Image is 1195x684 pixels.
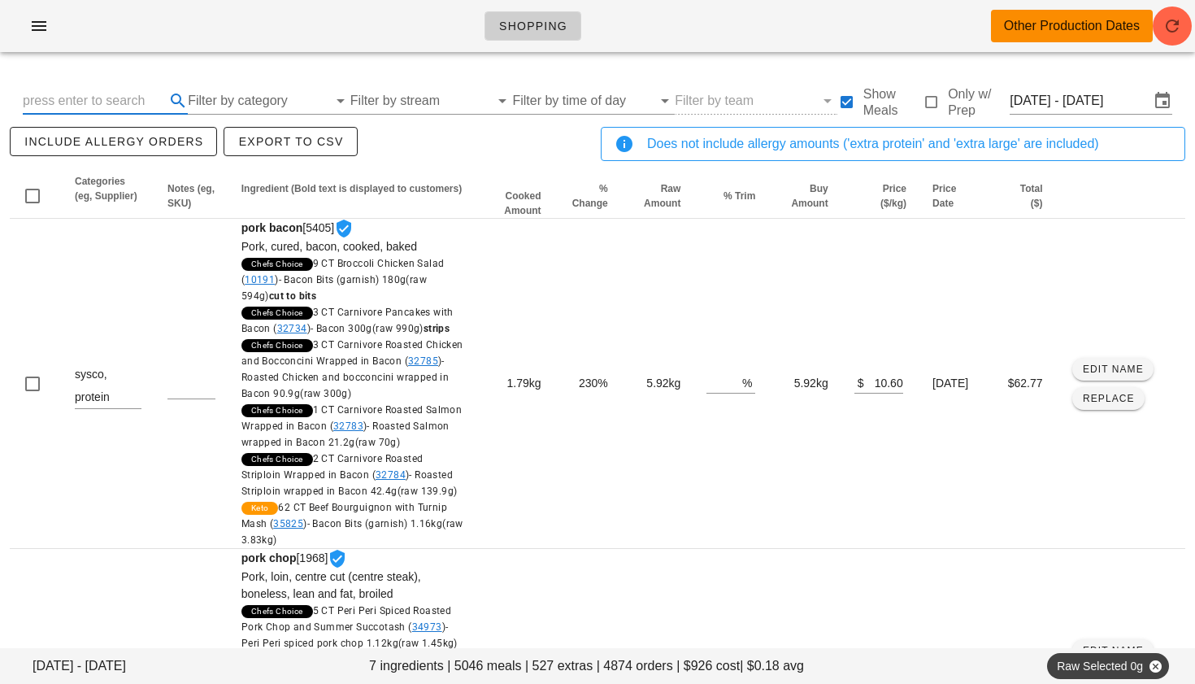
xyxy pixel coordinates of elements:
th: Price Date: Not sorted. Activate to sort ascending. [919,174,986,219]
span: Categories (eg, Supplier) [75,176,137,202]
a: 32785 [408,355,438,367]
span: Edit Name [1082,645,1144,656]
span: Price ($/kg) [880,183,906,209]
span: (raw 1.45kg) [398,638,458,649]
span: 62 CT Beef Bourguignon with Turnip Mash ( ) [241,502,463,546]
span: 1 CT Carnivore Roasted Salmon Wrapped in Bacon ( ) [241,404,462,448]
th: Total ($): Not sorted. Activate to sort ascending. [986,174,1055,219]
span: include allergy orders [24,135,203,148]
td: 5.92kg [621,219,694,549]
span: - Bacon Bits (garnish) 180g [241,274,427,302]
div: Filter by stream [350,88,513,114]
th: Cooked Amount: Not sorted. Activate to sort ascending. [478,174,554,219]
div: Does not include allergy amounts ('extra protein' and 'extra large' are included) [647,134,1171,154]
label: Only w/ Prep [948,86,1010,119]
span: Keto [251,502,269,515]
span: 230% [579,377,608,390]
span: Replace [1082,393,1135,404]
span: 3 CT Carnivore Roasted Chicken and Bocconcini Wrapped in Bacon ( ) [241,339,463,399]
input: press enter to search [23,88,162,114]
th: Categories (eg, Supplier): Not sorted. Activate to sort ascending. [62,174,154,219]
span: % Change [572,183,608,209]
th: Raw Amount: Not sorted. Activate to sort ascending. [621,174,694,219]
span: (raw 300g) [300,388,351,399]
a: 32783 [333,420,363,432]
span: Ingredient (Bold text is displayed to customers) [241,183,462,194]
button: Close [1148,659,1162,673]
span: | $0.18 avg [740,656,804,676]
th: Ingredient (Bold text is displayed to customers): Not sorted. Activate to sort ascending. [228,174,478,219]
span: Buy Amount [791,183,828,209]
span: 3 CT Carnivore Pancakes with Bacon ( ) [241,307,454,334]
strong: strips [424,323,450,334]
span: 9 CT Broccoli Chicken Salad ( ) [241,258,445,302]
span: - Bacon 300g [311,323,450,334]
span: Raw Amount [644,183,680,209]
a: 10191 [245,274,275,285]
span: Chefs Choice [251,339,303,352]
button: Export to CSV [224,127,357,156]
span: Shopping [498,20,567,33]
span: Edit Name [1082,364,1144,375]
strong: pork bacon [241,221,302,234]
th: % Change: Not sorted. Activate to sort ascending. [554,174,621,219]
span: Pork, loin, centre cut (centre steak), boneless, lean and fat, broiled [241,570,421,600]
span: Chefs Choice [251,453,303,466]
span: 1.79kg [507,377,541,390]
label: Show Meals [863,86,922,119]
span: Raw Selected 0g [1057,653,1159,679]
th: Notes (eg, SKU): Not sorted. Activate to sort ascending. [154,174,228,219]
strong: cut to bits [269,290,316,302]
span: Chefs Choice [251,605,303,618]
span: Notes (eg, SKU) [167,183,215,209]
span: (raw 139.9g) [398,486,458,497]
span: - Roasted Chicken and bocconcini wrapped in Bacon 90.9g [241,355,449,399]
span: (raw 70g) [355,437,401,448]
span: 5 CT Peri Peri Spiced Roasted Pork Chop and Summer Succotash ( ) [241,605,458,649]
span: Chefs Choice [251,404,303,417]
span: - Bacon Bits (garnish) 1.16kg [241,518,463,546]
a: 35825 [273,518,303,529]
button: include allergy orders [10,127,217,156]
strong: pork chop [241,551,297,564]
span: Chefs Choice [251,258,303,271]
span: Chefs Choice [251,307,303,320]
span: Cooked Amount [504,190,541,216]
span: Pork, cured, bacon, cooked, baked [241,240,417,253]
th: Buy Amount: Not sorted. Activate to sort ascending. [768,174,841,219]
div: $ [854,372,864,393]
a: 32734 [277,323,307,334]
td: [DATE] [919,219,986,549]
a: 34973 [412,621,442,633]
span: % Trim [724,190,755,202]
th: % Trim: Not sorted. Activate to sort ascending. [693,174,768,219]
div: Filter by time of day [512,88,675,114]
button: Edit Name [1072,639,1154,662]
div: % [742,372,755,393]
span: Price Date [932,183,956,209]
span: [5405] [241,221,465,548]
span: 2 CT Carnivore Roasted Striploin Wrapped in Bacon ( ) [241,453,458,497]
button: Replace [1072,387,1145,410]
a: Shopping [485,11,581,41]
a: 32784 [376,469,406,481]
th: Price ($/kg): Not sorted. Activate to sort ascending. [841,174,919,219]
span: Total ($) [1020,183,1043,209]
div: Other Production Dates [1004,16,1140,36]
span: Export to CSV [237,135,343,148]
td: 5.92kg [768,219,841,549]
div: Filter by category [188,88,350,114]
button: Edit Name [1072,358,1154,381]
span: (raw 990g) [372,323,424,334]
span: $62.77 [1008,377,1043,390]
